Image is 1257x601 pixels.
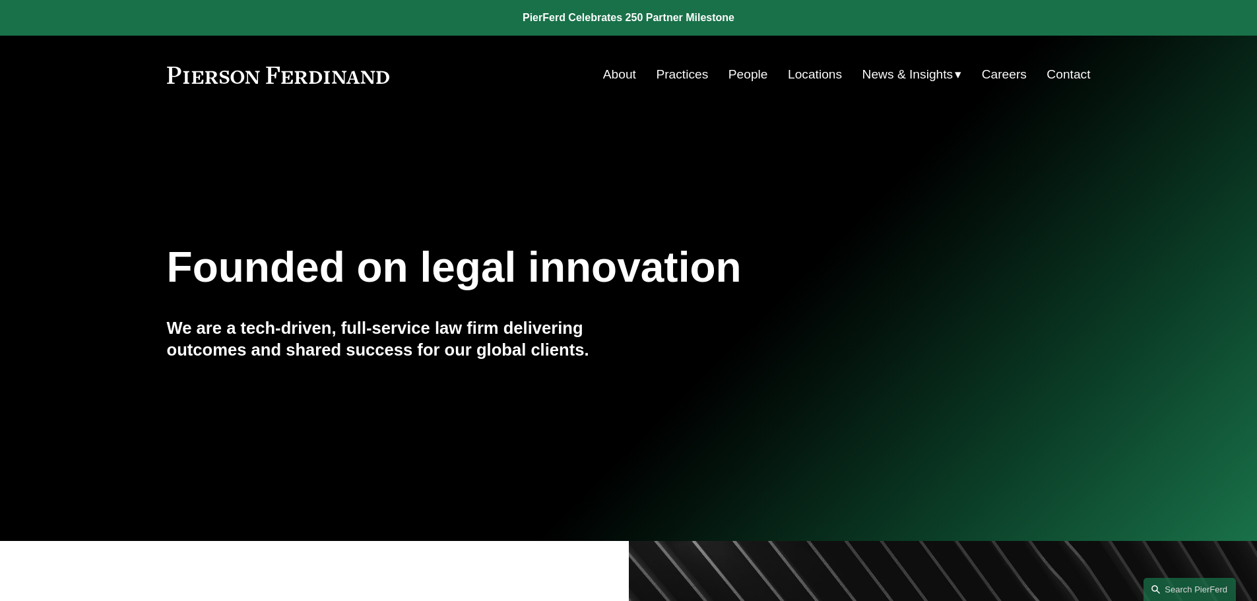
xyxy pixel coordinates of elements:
a: Contact [1047,62,1090,87]
a: Locations [788,62,842,87]
a: folder dropdown [862,62,962,87]
a: Search this site [1144,578,1236,601]
h4: We are a tech-driven, full-service law firm delivering outcomes and shared success for our global... [167,317,629,360]
a: Practices [656,62,708,87]
a: About [603,62,636,87]
span: News & Insights [862,63,953,86]
a: Careers [982,62,1027,87]
a: People [728,62,768,87]
h1: Founded on legal innovation [167,243,937,292]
